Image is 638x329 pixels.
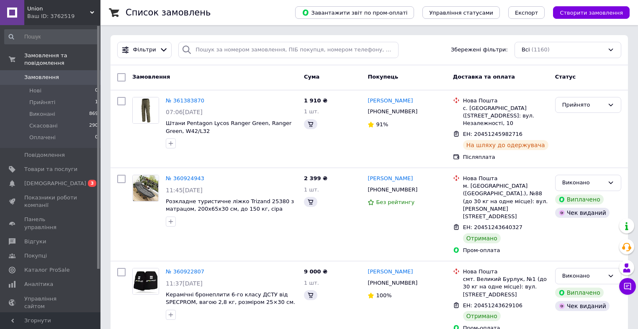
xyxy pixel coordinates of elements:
a: [PERSON_NAME] [368,97,413,105]
span: Union [27,5,90,13]
span: Аналітика [24,281,53,288]
input: Пошук [4,29,99,44]
span: Без рейтингу [376,199,414,205]
div: смт. Великий Бурлук, №1 (до 30 кг на одне місце): вул. [STREET_ADDRESS] [463,275,548,298]
button: Створити замовлення [553,6,630,19]
span: Оплачені [29,134,56,141]
input: Пошук за номером замовлення, ПІБ покупця, номером телефону, Email, номером накладної [178,42,399,58]
a: [PERSON_NAME] [368,268,413,276]
a: № 360922807 [166,268,204,275]
span: Показники роботи компанії [24,194,77,209]
a: Фото товару [132,97,159,124]
span: Повідомлення [24,151,65,159]
a: Фото товару [132,268,159,295]
span: 1 шт. [304,186,319,193]
h1: Список замовлень [126,8,211,18]
span: Створити замовлення [560,10,623,16]
span: Експорт [515,10,538,16]
span: 1 910 ₴ [304,97,327,104]
div: [PHONE_NUMBER] [366,184,419,195]
span: Завантажити звіт по пром-оплаті [302,9,407,16]
div: Пром-оплата [463,247,548,254]
div: Післяплата [463,153,548,161]
div: Чек виданий [555,301,610,311]
span: Відгуки [24,238,46,245]
span: Управління статусами [429,10,493,16]
a: Фото товару [132,175,159,201]
span: Управління сайтом [24,295,77,310]
span: Скасовані [29,122,58,130]
div: Виплачено [555,194,604,204]
a: № 361383870 [166,97,204,104]
div: Нова Пошта [463,268,548,275]
img: Фото товару [133,97,159,123]
span: Фільтри [133,46,156,54]
div: Отримано [463,233,501,243]
span: ЕН: 20451243629106 [463,302,522,309]
span: 100% [376,292,391,298]
a: № 360924943 [166,175,204,181]
span: 11:37[DATE] [166,280,203,287]
span: 3 [88,180,96,187]
span: Нові [29,87,41,94]
div: с. [GEOGRAPHIC_DATA] ([STREET_ADDRESS]: вул. Незалежності, 10 [463,105,548,128]
img: Фото товару [133,268,159,294]
span: 0 [95,87,98,94]
div: Чек виданий [555,208,610,218]
a: Керамічні бронеплити 6-го класу ДСТУ від SPECPROM, вагою 2,8 кг, розміром 25×30 см. Комплект 2 шт. [166,291,295,313]
div: Нова Пошта [463,175,548,182]
span: Прийняті [29,99,55,106]
div: Виконано [562,179,604,187]
div: [PHONE_NUMBER] [366,278,419,288]
a: Розкладне туристичне ліжко Trizand 25380 з матрацом, 200x65x30 см, до 150 кг, сіра Розкладачка схожа [166,198,294,220]
span: Каталог ProSale [24,266,69,274]
span: Доставка та оплата [453,74,515,80]
div: На шляху до одержувача [463,140,548,150]
div: Нова Пошта [463,97,548,105]
button: Управління статусами [422,6,500,19]
span: Панель управління [24,216,77,231]
div: м. [GEOGRAPHIC_DATA] ([GEOGRAPHIC_DATA].), №88 (до 30 кг на одне місце): вул. [PERSON_NAME][STREE... [463,182,548,220]
span: Cума [304,74,319,80]
span: 91% [376,121,388,128]
div: Отримано [463,311,501,321]
span: 11:45[DATE] [166,187,203,194]
span: Замовлення [132,74,170,80]
span: Покупець [368,74,398,80]
a: Штани Pentagon Lycos Ranger Green, Ranger Green, W42/L32 [166,120,291,134]
span: Збережені фільтри: [451,46,508,54]
span: 1 шт. [304,108,319,115]
button: Завантажити звіт по пром-оплаті [295,6,414,19]
a: Створити замовлення [545,9,630,15]
span: Статус [555,74,576,80]
div: [PHONE_NUMBER] [366,106,419,117]
button: Чат з покупцем [619,278,636,295]
span: 9 000 ₴ [304,268,327,275]
button: Експорт [508,6,545,19]
span: Замовлення та повідомлення [24,52,100,67]
span: (1160) [532,46,550,53]
div: Ваш ID: 3762519 [27,13,100,20]
div: Виконано [562,272,604,281]
img: Фото товару [133,175,159,201]
div: Виплачено [555,288,604,298]
span: Всі [522,46,530,54]
div: Прийнято [562,101,604,110]
a: [PERSON_NAME] [368,175,413,183]
span: 1 [95,99,98,106]
span: 07:06[DATE] [166,109,203,115]
span: 290 [89,122,98,130]
span: Товари та послуги [24,166,77,173]
span: 1 шт. [304,280,319,286]
span: Виконані [29,110,55,118]
span: 0 [95,134,98,141]
span: Покупці [24,252,47,260]
span: [DEMOGRAPHIC_DATA] [24,180,86,187]
span: ЕН: 20451245982716 [463,131,522,137]
span: Замовлення [24,74,59,81]
span: ЕН: 20451243640327 [463,224,522,230]
span: 2 399 ₴ [304,175,327,181]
